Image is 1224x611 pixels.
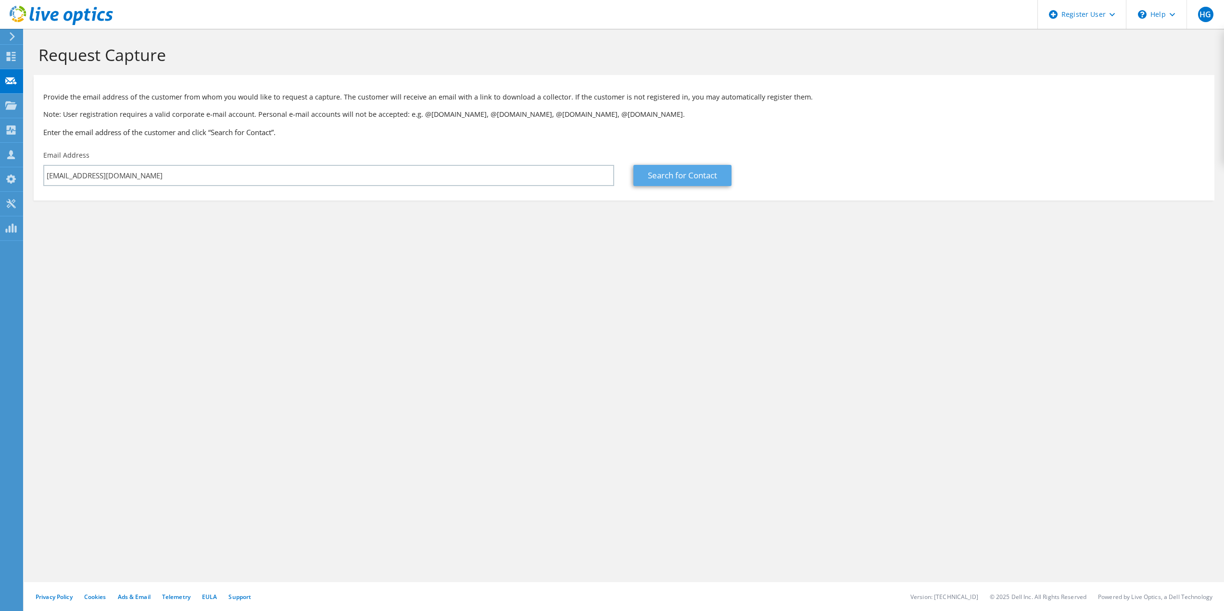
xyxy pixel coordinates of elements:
[228,593,251,601] a: Support
[43,150,89,160] label: Email Address
[36,593,73,601] a: Privacy Policy
[910,593,978,601] li: Version: [TECHNICAL_ID]
[1138,10,1147,19] svg: \n
[202,593,217,601] a: EULA
[84,593,106,601] a: Cookies
[118,593,151,601] a: Ads & Email
[1198,7,1213,22] span: HG
[38,45,1205,65] h1: Request Capture
[43,127,1205,137] h3: Enter the email address of the customer and click “Search for Contact”.
[43,109,1205,120] p: Note: User registration requires a valid corporate e-mail account. Personal e-mail accounts will ...
[633,165,732,186] a: Search for Contact
[1098,593,1212,601] li: Powered by Live Optics, a Dell Technology
[162,593,190,601] a: Telemetry
[990,593,1086,601] li: © 2025 Dell Inc. All Rights Reserved
[43,92,1205,102] p: Provide the email address of the customer from whom you would like to request a capture. The cust...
